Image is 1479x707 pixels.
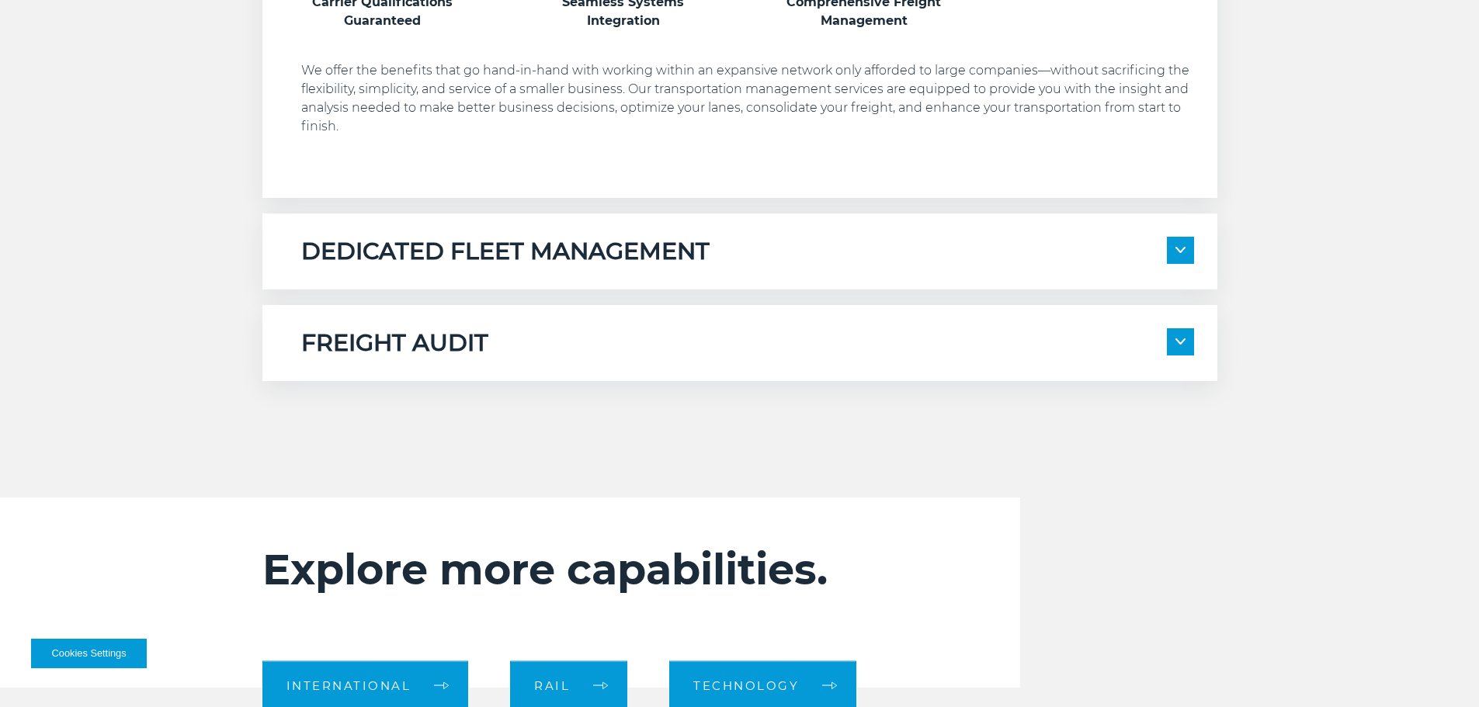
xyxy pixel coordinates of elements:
[1175,338,1186,345] img: arrow
[301,237,710,266] h5: DEDICATED FLEET MANAGEMENT
[301,61,1194,136] p: We offer the benefits that go hand-in-hand with working within an expansive network only afforded...
[1175,247,1186,253] img: arrow
[693,680,799,691] span: Technology
[31,639,147,668] button: Cookies Settings
[534,680,570,691] span: Rail
[286,680,411,691] span: International
[262,544,928,595] h2: Explore more capabilities.
[301,328,488,358] h5: FREIGHT AUDIT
